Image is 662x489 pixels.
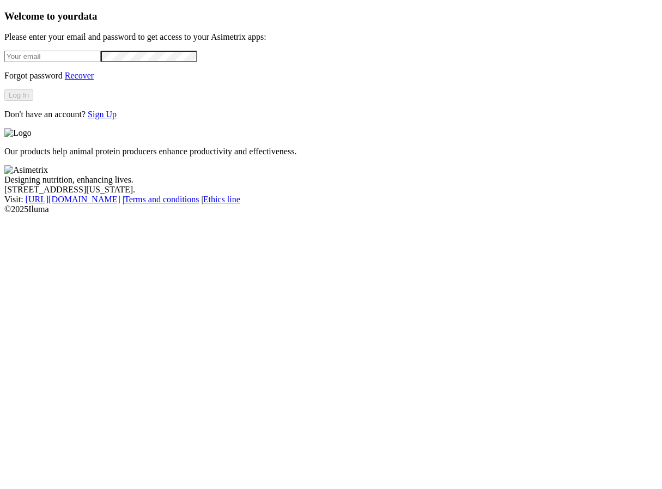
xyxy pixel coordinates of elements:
[203,195,240,204] a: Ethics line
[4,89,33,101] button: Log In
[78,10,97,22] span: data
[4,32,658,42] p: Please enter your email and password to get access to your Asimetrix apps:
[4,204,658,214] div: © 2025 Iluma
[88,110,117,119] a: Sign Up
[4,147,658,156] p: Our products help animal protein producers enhance productivity and effectiveness.
[124,195,199,204] a: Terms and conditions
[4,175,658,185] div: Designing nutrition, enhancing lives.
[4,10,658,22] h3: Welcome to your
[4,51,101,62] input: Your email
[4,185,658,195] div: [STREET_ADDRESS][US_STATE].
[4,128,32,138] img: Logo
[4,110,658,119] p: Don't have an account?
[4,71,658,81] p: Forgot password
[65,71,94,80] a: Recover
[26,195,120,204] a: [URL][DOMAIN_NAME]
[4,165,48,175] img: Asimetrix
[4,195,658,204] div: Visit : | |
